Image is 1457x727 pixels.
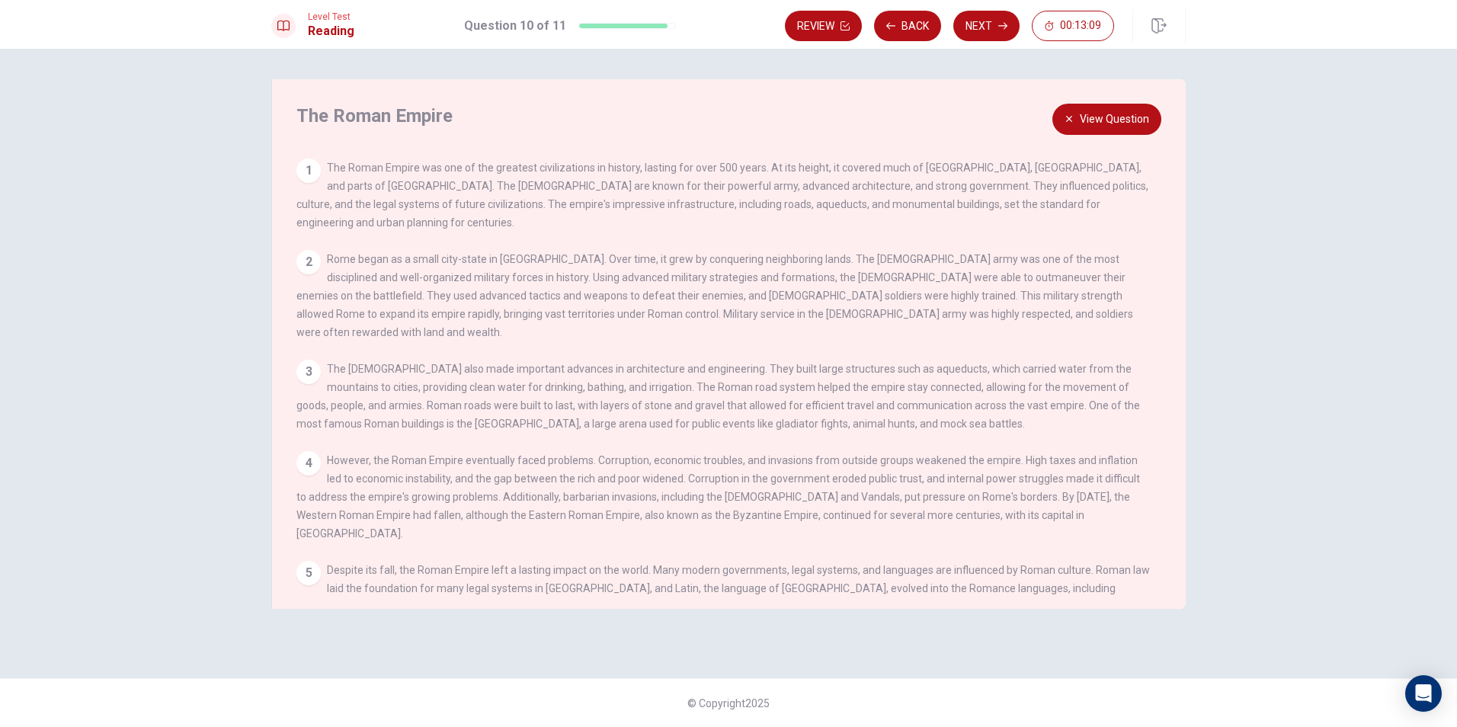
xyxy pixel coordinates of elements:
span: The [DEMOGRAPHIC_DATA] also made important advances in architecture and engineering. They built l... [296,363,1140,430]
div: 2 [296,250,321,274]
span: However, the Roman Empire eventually faced problems. Corruption, economic troubles, and invasions... [296,454,1140,540]
div: 1 [296,159,321,183]
h1: Question 10 of 11 [464,17,566,35]
button: 00:13:09 [1032,11,1114,41]
span: Rome began as a small city-state in [GEOGRAPHIC_DATA]. Over time, it grew by conquering neighbori... [296,253,1133,338]
h1: Reading [308,22,354,40]
span: Despite its fall, the Roman Empire left a lasting impact on the world. Many modern governments, l... [296,564,1150,631]
span: 00:13:09 [1060,20,1101,32]
span: Level Test [308,11,354,22]
span: The Roman Empire was one of the greatest civilizations in history, lasting for over 500 years. At... [296,162,1148,229]
h4: The Roman Empire [296,104,1145,128]
div: 3 [296,360,321,384]
button: Back [874,11,941,41]
div: Open Intercom Messenger [1405,675,1442,712]
button: Next [953,11,1020,41]
span: © Copyright 2025 [687,697,770,709]
button: View Question [1052,104,1161,135]
div: 5 [296,561,321,585]
button: Review [785,11,862,41]
div: 4 [296,451,321,476]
